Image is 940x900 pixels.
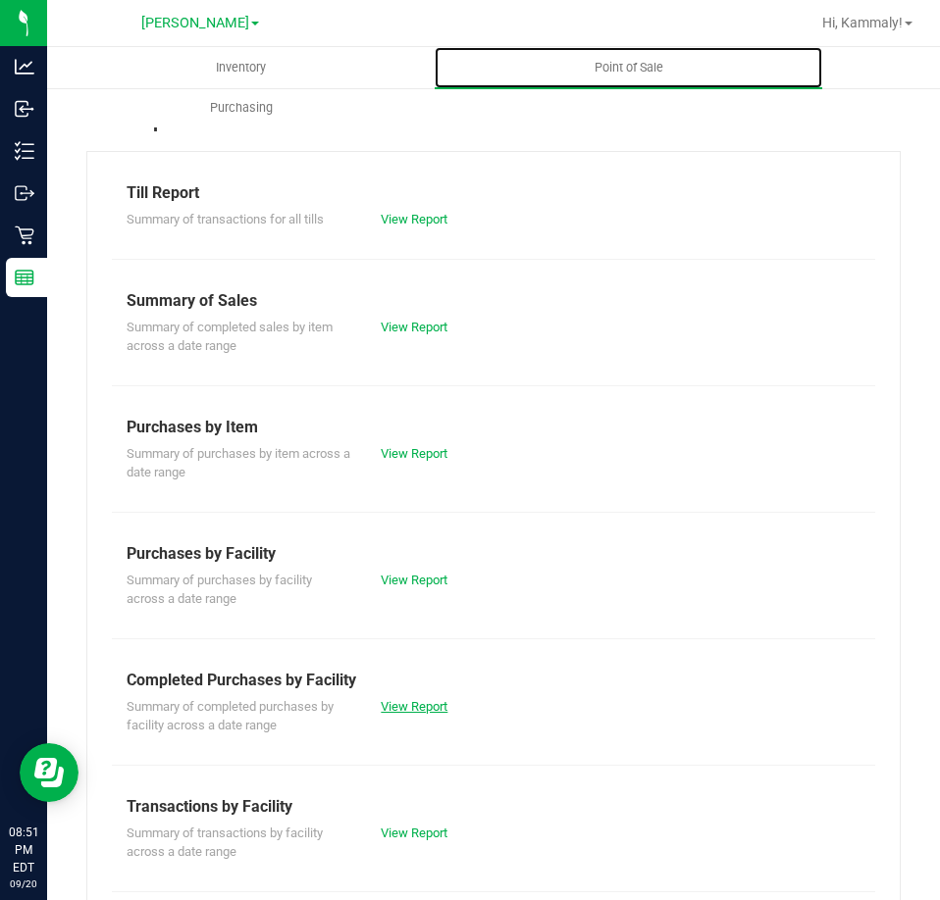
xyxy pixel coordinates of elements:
a: Inventory [47,47,435,88]
div: Till Report [127,181,861,205]
inline-svg: Analytics [15,57,34,76]
span: Inventory [189,59,292,76]
span: [PERSON_NAME] [141,15,249,31]
span: Summary of purchases by item across a date range [127,446,350,480]
a: View Report [381,212,447,226]
span: Summary of transactions by facility across a date range [127,825,323,860]
iframe: Resource center [20,743,78,802]
div: Transactions by Facility [127,795,861,819]
div: Purchases by Item [127,416,861,439]
inline-svg: Inventory [15,141,34,161]
span: Hi, Kammaly! [822,15,903,30]
a: View Report [381,320,447,334]
div: Purchases by Facility [127,542,861,566]
inline-svg: Retail [15,225,34,245]
span: Point of Sale [568,59,690,76]
a: Point of Sale [435,47,822,88]
p: 08:51 PM EDT [9,824,38,876]
span: Summary of purchases by facility across a date range [127,573,312,607]
a: View Report [381,699,447,714]
div: POS Reports [86,106,901,151]
inline-svg: Inbound [15,99,34,119]
span: Summary of completed sales by item across a date range [127,320,333,354]
div: Summary of Sales [127,289,861,313]
div: Completed Purchases by Facility [127,669,861,692]
span: Purchasing [183,99,299,117]
p: 09/20 [9,876,38,891]
span: Summary of transactions for all tills [127,212,324,226]
a: View Report [381,573,447,587]
inline-svg: Reports [15,268,34,287]
inline-svg: Outbound [15,183,34,203]
a: Purchasing [47,87,435,128]
span: Summary of completed purchases by facility across a date range [127,699,334,733]
a: View Report [381,446,447,461]
a: View Report [381,825,447,840]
